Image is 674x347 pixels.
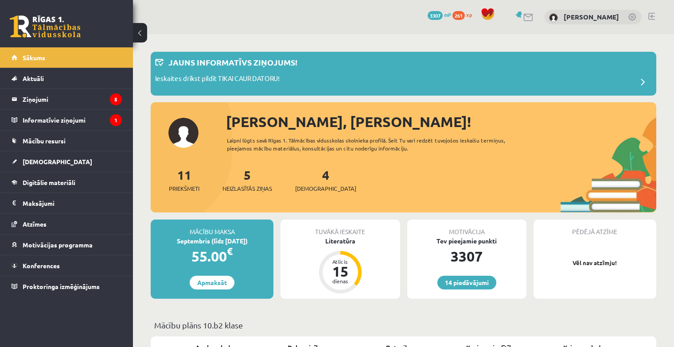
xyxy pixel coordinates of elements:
span: Atzīmes [23,220,47,228]
div: Tuvākā ieskaite [281,220,400,236]
a: Aktuāli [12,68,122,89]
a: Sākums [12,47,122,68]
span: Proktoringa izmēģinājums [23,282,100,290]
a: Maksājumi [12,193,122,213]
a: Literatūra Atlicis 15 dienas [281,236,400,295]
legend: Ziņojumi [23,89,122,109]
div: Motivācija [407,220,526,236]
span: Motivācijas programma [23,241,93,249]
i: 1 [110,114,122,126]
a: [DEMOGRAPHIC_DATA] [12,151,122,172]
div: Septembris (līdz [DATE]) [151,236,273,246]
div: 15 [327,264,354,278]
span: Konferences [23,262,60,270]
a: Konferences [12,255,122,276]
a: Proktoringa izmēģinājums [12,276,122,297]
div: Literatūra [281,236,400,246]
span: mP [444,11,451,18]
a: [PERSON_NAME] [564,12,619,21]
div: Laipni lūgts savā Rīgas 1. Tālmācības vidusskolas skolnieka profilā. Šeit Tu vari redzēt tuvojošo... [227,136,530,152]
span: Digitālie materiāli [23,178,75,186]
span: [DEMOGRAPHIC_DATA] [295,184,356,193]
legend: Informatīvie ziņojumi [23,110,122,130]
i: 5 [110,93,122,105]
div: 55.00 [151,246,273,267]
a: 11Priekšmeti [169,167,199,193]
a: Rīgas 1. Tālmācības vidusskola [10,15,81,38]
a: Motivācijas programma [12,235,122,255]
span: 261 [452,11,465,20]
span: Mācību resursi [23,137,66,145]
a: Apmaksāt [190,276,234,289]
div: 3307 [407,246,526,267]
div: Tev pieejamie punkti [407,236,526,246]
p: Jauns informatīvs ziņojums! [168,56,297,68]
a: 14 piedāvājumi [437,276,496,289]
legend: Maksājumi [23,193,122,213]
span: [DEMOGRAPHIC_DATA] [23,158,92,166]
img: Aldis Smirnovs [549,13,558,22]
p: Ieskaites drīkst pildīt TIKAI CAUR DATORU! [155,73,280,86]
a: 5Neizlasītās ziņas [222,167,272,193]
span: € [227,245,233,258]
p: Mācību plāns 10.b2 klase [154,319,653,331]
a: Digitālie materiāli [12,172,122,193]
div: Pēdējā atzīme [534,220,656,236]
div: Atlicis [327,259,354,264]
span: Aktuāli [23,74,44,82]
div: Mācību maksa [151,220,273,236]
a: Informatīvie ziņojumi1 [12,110,122,130]
a: Mācību resursi [12,131,122,151]
p: Vēl nav atzīmju! [538,258,652,267]
span: Priekšmeti [169,184,199,193]
a: Atzīmes [12,214,122,234]
a: 261 xp [452,11,476,18]
a: Jauns informatīvs ziņojums! Ieskaites drīkst pildīt TIKAI CAUR DATORU! [155,56,652,91]
span: Sākums [23,54,45,62]
span: xp [466,11,472,18]
a: Ziņojumi5 [12,89,122,109]
a: 4[DEMOGRAPHIC_DATA] [295,167,356,193]
span: Neizlasītās ziņas [222,184,272,193]
div: dienas [327,278,354,284]
a: 3307 mP [428,11,451,18]
span: 3307 [428,11,443,20]
div: [PERSON_NAME], [PERSON_NAME]! [226,111,656,132]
